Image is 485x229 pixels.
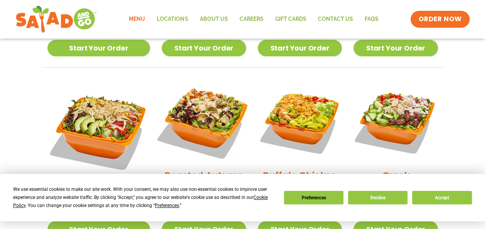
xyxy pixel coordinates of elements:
span: ORDER NOW [418,15,461,24]
button: Decline [348,191,407,204]
a: ORDER NOW [411,11,469,28]
a: Locations [151,10,194,28]
button: Preferences [284,191,343,204]
a: Careers [233,10,269,28]
h2: Buffalo Chicken [263,169,336,182]
span: Preferences [155,203,179,208]
img: Product photo for Buffalo Chicken Salad [258,79,342,163]
img: Product photo for Greek Salad [353,79,438,163]
h2: Roasted Autumn [164,169,243,182]
div: We use essential cookies to make our site work. With your consent, we may also use non-essential ... [13,185,274,210]
img: Product photo for Roasted Autumn Salad [154,72,253,170]
img: new-SAG-logo-768×292 [15,4,97,35]
a: Start Your Order [162,40,246,56]
img: Product photo for BBQ Ranch Salad [47,79,150,182]
a: Start Your Order [258,40,342,56]
h2: Greek [382,169,409,182]
nav: Menu [123,10,384,28]
a: Start Your Order [353,40,438,56]
a: About Us [194,10,233,28]
a: Contact Us [312,10,358,28]
a: Start Your Order [47,40,150,56]
button: Accept [412,191,471,204]
a: GIFT CARDS [269,10,312,28]
a: Menu [123,10,151,28]
a: FAQs [358,10,384,28]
